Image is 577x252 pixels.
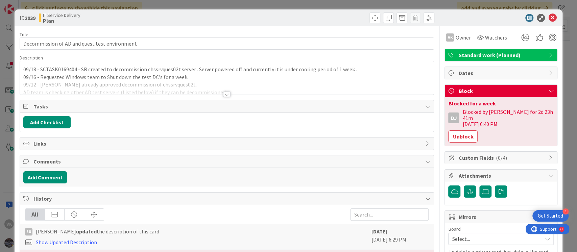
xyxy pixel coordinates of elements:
[25,228,32,235] div: SU
[20,14,35,22] span: ID
[448,101,554,106] div: Blocked for a week
[448,227,460,231] span: Board
[446,33,454,42] div: VK
[33,157,422,166] span: Comments
[458,172,545,180] span: Attachments
[458,51,545,59] span: Standard Work (Planned)
[452,234,538,244] span: Select...
[76,228,97,235] b: updated
[448,130,478,143] button: Unblock
[20,55,43,61] span: Description
[532,210,569,222] div: Open Get Started checklist, remaining modules: 4
[23,171,67,183] button: Add Comment
[14,1,31,9] span: Support
[23,66,431,73] p: 09/18 - SCTASK0169404 - SR created to decommission chssrvques02t server . Server powered off and ...
[350,208,429,221] input: Search...
[496,154,507,161] span: ( 0/4 )
[485,33,507,42] span: Watchers
[458,213,545,221] span: Mirrors
[25,15,35,21] b: 2039
[20,31,28,37] label: Title
[458,69,545,77] span: Dates
[33,102,422,110] span: Tasks
[458,154,545,162] span: Custom Fields
[455,33,471,42] span: Owner
[33,140,422,148] span: Links
[371,228,387,235] b: [DATE]
[538,212,563,219] div: Get Started
[20,37,434,50] input: type card name here...
[458,87,545,95] span: Block
[43,12,80,18] span: IT Service Delivery
[34,3,38,8] div: 9+
[25,209,45,220] div: All
[562,208,569,215] div: 4
[23,116,71,128] button: Add Checklist
[462,109,554,127] div: Blocked by [PERSON_NAME] for 2d 23h 41m [DATE] 6:40 PM
[36,227,159,235] span: [PERSON_NAME] the description of this card
[33,195,422,203] span: History
[371,227,429,246] div: [DATE] 6:29 PM
[36,239,97,246] a: Show Updated Description
[23,73,431,81] p: 09/16 - Requested Windows team to Shut down the test DC's for a week.
[448,112,459,123] div: DJ
[43,18,80,23] b: Plan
